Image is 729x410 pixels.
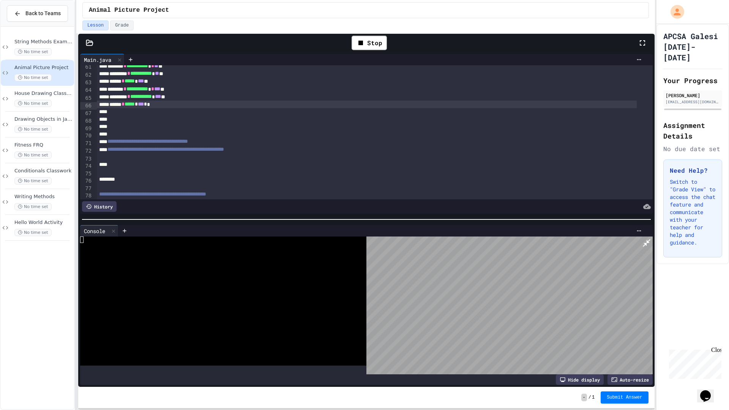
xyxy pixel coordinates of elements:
[14,168,73,174] span: Conditionals Classwork
[80,125,93,132] div: 69
[3,3,52,48] div: Chat with us now!Close
[666,99,720,105] div: [EMAIL_ADDRESS][DOMAIN_NAME]
[110,20,134,30] button: Grade
[14,142,73,148] span: Fitness FRQ
[14,116,73,123] span: Drawing Objects in Java - HW Playposit Code
[80,185,93,192] div: 77
[592,394,595,401] span: 1
[80,102,93,110] div: 66
[666,347,721,379] iframe: chat widget
[14,229,52,236] span: No time set
[80,170,93,178] div: 75
[80,192,93,200] div: 78
[670,166,716,175] h3: Need Help?
[663,31,722,63] h1: APCSA Galesi [DATE]-[DATE]
[80,147,93,155] div: 72
[589,394,591,401] span: /
[82,20,109,30] button: Lesson
[14,219,73,226] span: Hello World Activity
[14,74,52,81] span: No time set
[14,100,52,107] span: No time set
[14,177,52,184] span: No time set
[14,39,73,45] span: String Methods Examples
[80,54,125,65] div: Main.java
[663,75,722,86] h2: Your Progress
[80,95,93,102] div: 65
[7,5,68,22] button: Back to Teams
[14,151,52,159] span: No time set
[663,144,722,153] div: No due date set
[89,6,169,15] span: Animal Picture Project
[666,92,720,99] div: [PERSON_NAME]
[607,374,653,385] div: Auto-resize
[607,394,642,401] span: Submit Answer
[25,9,61,17] span: Back to Teams
[80,79,93,87] div: 63
[80,71,93,79] div: 62
[80,56,115,64] div: Main.java
[80,155,93,163] div: 73
[80,63,93,71] div: 61
[14,203,52,210] span: No time set
[80,225,118,237] div: Console
[556,374,604,385] div: Hide display
[82,201,117,212] div: History
[601,391,649,404] button: Submit Answer
[80,117,93,125] div: 68
[80,162,93,170] div: 74
[14,65,73,71] span: Animal Picture Project
[80,132,93,140] div: 70
[80,140,93,147] div: 71
[14,194,73,200] span: Writing Methods
[80,110,93,117] div: 67
[581,394,587,401] span: -
[14,126,52,133] span: No time set
[14,90,73,97] span: House Drawing Classwork
[80,87,93,94] div: 64
[663,120,722,141] h2: Assignment Details
[352,36,387,50] div: Stop
[663,3,686,20] div: My Account
[697,380,721,402] iframe: chat widget
[670,178,716,246] p: Switch to "Grade View" to access the chat feature and communicate with your teacher for help and ...
[80,177,93,185] div: 76
[14,48,52,55] span: No time set
[80,227,109,235] div: Console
